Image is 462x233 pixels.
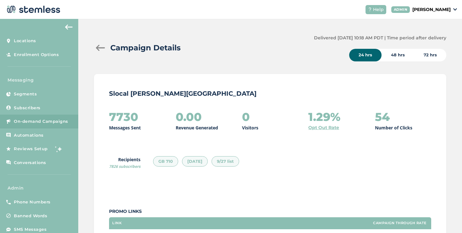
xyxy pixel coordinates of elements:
[368,8,372,11] img: icon-help-white-03924b79.svg
[412,6,451,13] p: [PERSON_NAME]
[14,91,37,97] span: Segments
[5,3,60,16] img: logo-dark-0685b13c.svg
[391,6,410,13] div: ADMIN
[14,199,51,205] span: Phone Numbers
[176,124,218,131] p: Revenue Generated
[242,111,250,123] h2: 0
[431,203,462,233] iframe: Chat Widget
[308,111,340,123] h2: 1.29%
[373,221,426,225] label: Campaign Through Rate
[109,111,138,123] h2: 7730
[14,132,44,139] span: Automations
[414,49,446,61] div: 72 hrs
[52,143,65,155] img: glitter-stars-b7820f95.gif
[212,156,239,167] div: 9/27 list
[182,156,208,167] div: [DATE]
[453,8,457,11] img: icon_down-arrow-small-66adaf34.svg
[349,49,382,61] div: 24 hrs
[109,124,141,131] p: Messages Sent
[14,52,59,58] span: Enrollment Options
[14,226,47,233] span: SMS Messages
[14,213,47,219] span: Banned Words
[308,124,339,131] a: Opt Out Rate
[382,49,414,61] div: 48 hrs
[375,124,412,131] p: Number of Clicks
[65,25,73,30] img: icon-arrow-back-accent-c549486e.svg
[109,164,140,169] span: 7826 subscribers
[112,221,122,225] label: Link
[14,105,41,111] span: Subscribers
[109,208,431,215] label: Promo Links
[242,124,258,131] p: Visitors
[373,6,384,13] span: Help
[176,111,202,123] h2: 0.00
[153,156,178,167] div: GB 710
[110,42,181,54] h2: Campaign Details
[14,38,36,44] span: Locations
[109,156,140,169] label: Recipients
[314,35,446,41] label: Delivered [DATE] 10:18 AM PDT | Time period after delivery
[14,160,46,166] span: Conversations
[109,89,431,98] p: Slocal [PERSON_NAME][GEOGRAPHIC_DATA]
[375,111,390,123] h2: 54
[14,146,48,152] span: Reviews Setup
[14,118,68,125] span: On-demand Campaigns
